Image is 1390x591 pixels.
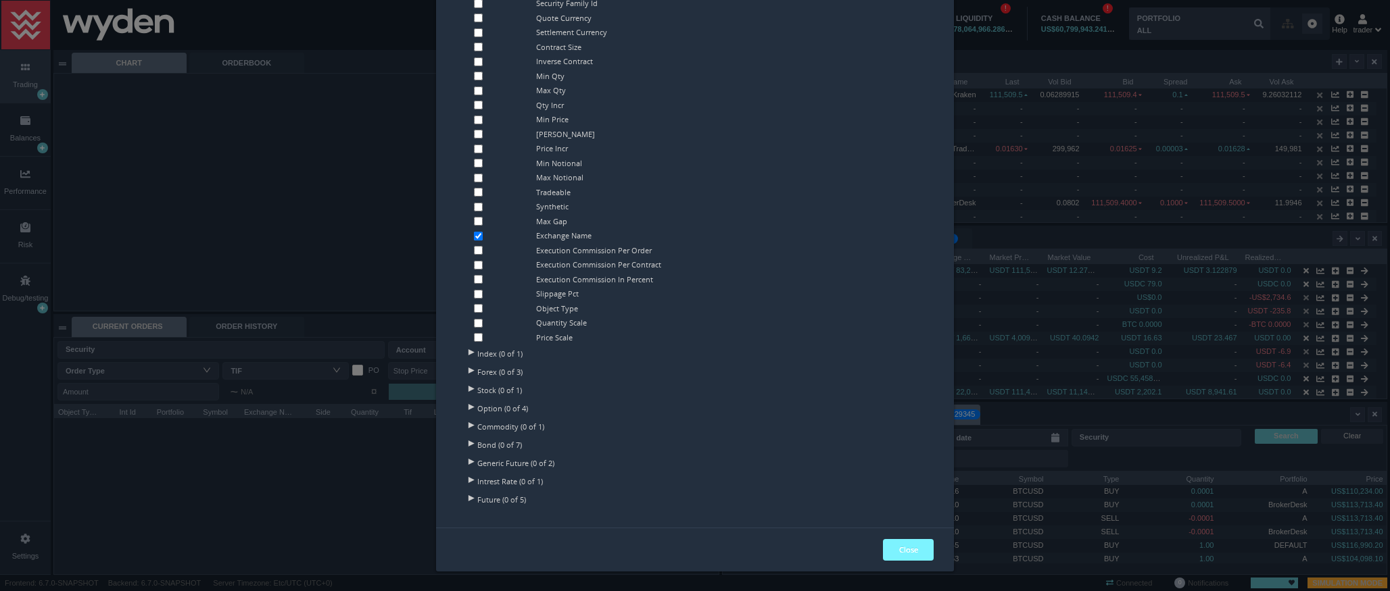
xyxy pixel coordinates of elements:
[519,245,747,257] div: Execution Commission Per Order
[519,129,747,140] div: [PERSON_NAME]
[519,187,747,199] div: Tradeable
[519,85,747,97] div: Max Qty
[519,143,747,155] div: Price Incr
[519,13,747,24] div: Quote Currency
[519,259,747,271] div: Execution Commission Per Contract
[519,230,747,242] div: Exchange Name
[519,317,747,329] div: Quantity Scale
[467,471,934,489] div: Intrest Rate (0 of 1)
[519,100,747,111] div: Qty Incr
[467,416,934,434] div: Commodity (0 of 1)
[519,288,747,300] div: Slippage Pct
[467,434,934,453] div: Bond (0 of 7)
[519,158,747,170] div: Min Notional
[519,332,747,344] div: Price Scale
[467,343,934,361] div: Index (0 of 1)
[519,27,747,38] div: Settlement Currency
[519,114,747,126] div: Min Price
[467,453,934,471] div: Generic Future (0 of 2)
[519,201,747,213] div: Synthetic
[467,398,934,416] div: Option (0 of 4)
[519,56,747,68] div: Inverse Contract
[467,489,934,507] div: Future (0 of 5)
[519,71,747,82] div: Min Qty
[519,42,747,53] div: Contract Size
[519,216,747,228] div: Max Gap
[519,274,747,286] div: Execution Commission In Percent
[467,361,934,380] div: Forex (0 of 3)
[519,303,747,315] div: Object Type
[519,172,747,184] div: Max Notional
[883,539,934,561] button: Close
[467,380,934,398] div: Stock (0 of 1)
